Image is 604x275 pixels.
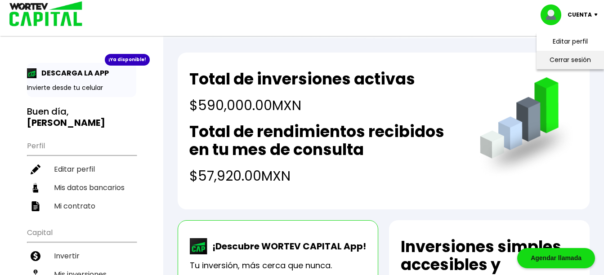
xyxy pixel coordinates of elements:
[27,197,136,215] a: Mi contrato
[27,160,136,178] a: Editar perfil
[105,54,150,66] div: ¡Ya disponible!
[27,136,136,215] ul: Perfil
[189,70,415,88] h2: Total de inversiones activas
[27,116,105,129] b: [PERSON_NAME]
[208,240,366,253] p: ¡Descubre WORTEV CAPITAL App!
[27,68,37,78] img: app-icon
[31,251,40,261] img: invertir-icon.b3b967d7.svg
[27,83,136,93] p: Invierte desde tu celular
[190,238,208,254] img: wortev-capital-app-icon
[592,13,604,16] img: icon-down
[517,248,595,268] div: Agendar llamada
[31,183,40,193] img: datos-icon.10cf9172.svg
[37,67,109,79] p: DESCARGA LA APP
[31,201,40,211] img: contrato-icon.f2db500c.svg
[27,247,136,265] a: Invertir
[189,166,462,186] h4: $57,920.00 MXN
[189,123,462,159] h2: Total de rendimientos recibidos en tu mes de consulta
[476,77,578,179] img: grafica.516fef24.png
[568,8,592,22] p: Cuenta
[31,164,40,174] img: editar-icon.952d3147.svg
[27,178,136,197] a: Mis datos bancarios
[189,95,415,115] h4: $590,000.00 MXN
[541,4,568,25] img: profile-image
[553,37,588,46] a: Editar perfil
[27,106,136,129] h3: Buen día,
